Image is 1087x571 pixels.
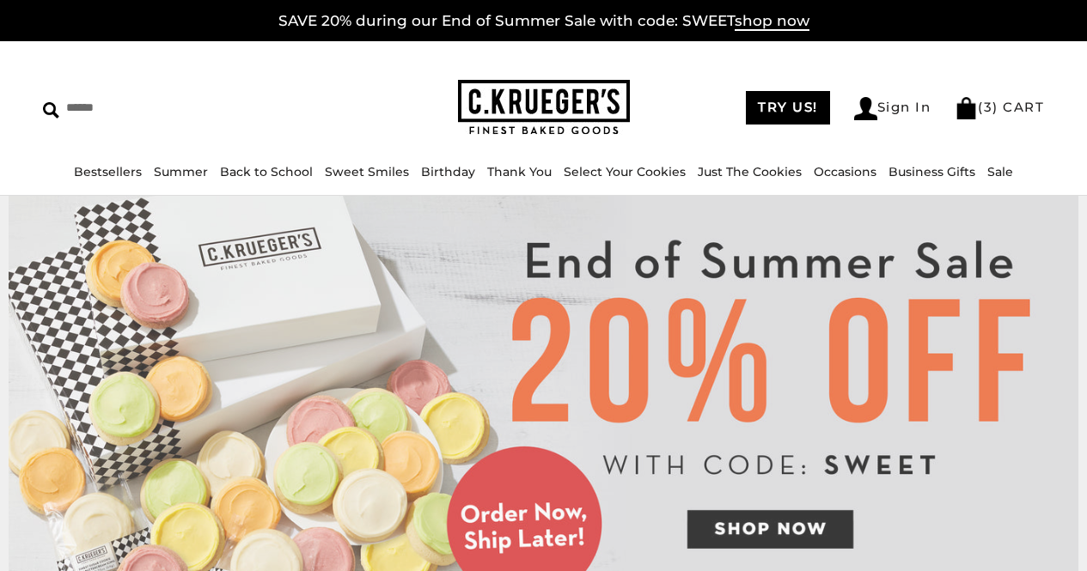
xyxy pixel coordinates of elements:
a: Bestsellers [74,164,142,179]
span: 3 [984,99,993,115]
a: Summer [154,164,208,179]
a: Sweet Smiles [325,164,409,179]
a: Select Your Cookies [564,164,686,179]
a: Just The Cookies [698,164,802,179]
a: Occasions [814,164,876,179]
a: Sale [987,164,1013,179]
img: C.KRUEGER'S [458,80,630,136]
a: Business Gifts [889,164,975,179]
img: Bag [955,97,978,119]
a: (3) CART [955,99,1044,115]
img: Account [854,97,877,120]
a: Sign In [854,97,931,120]
a: SAVE 20% during our End of Summer Sale with code: SWEETshop now [278,12,809,31]
a: Thank You [487,164,552,179]
a: TRY US! [746,91,830,125]
a: Back to School [220,164,313,179]
input: Search [43,94,272,121]
span: shop now [735,12,809,31]
a: Birthday [421,164,475,179]
img: Search [43,102,59,118]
